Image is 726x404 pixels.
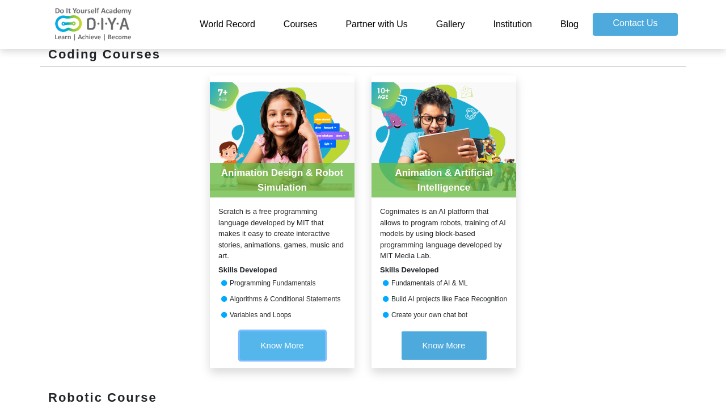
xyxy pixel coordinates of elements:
div: Fundamentals of AI & ML [372,278,516,288]
div: Programming Fundamentals [210,278,354,288]
div: Skills Developed [372,264,516,276]
div: Algorithms & Conditional Statements [210,294,354,304]
a: Blog [546,13,593,36]
a: Partner with Us [331,13,421,36]
div: Animation & Artificial Intelligence [372,163,516,197]
span: Know More [423,340,466,350]
div: Coding Courses [40,45,686,67]
div: Build AI projects like Face Recognition [372,294,516,304]
img: logo-v2.png [48,7,139,41]
button: Know More [240,331,325,360]
a: Gallery [422,13,479,36]
span: Know More [261,340,304,350]
a: Contact Us [593,13,678,36]
img: product-20210729102311.jpg [372,75,516,197]
div: Animation Design & Robot Simulation [210,163,354,197]
div: Variables and Loops [210,310,354,320]
a: Know More [240,326,325,368]
img: product-20210729100920.jpg [210,75,354,197]
div: Scratch is a free programming language developed by MIT that makes it easy to create interactive ... [210,206,354,262]
button: Know More [402,331,487,360]
div: Skills Developed [210,264,354,276]
a: Courses [269,13,332,36]
div: Create your own chat bot [372,310,516,320]
div: Cognimates is an AI platform that allows to program robots, training of AI models by using block-... [372,206,516,262]
a: Know More [402,326,487,368]
a: World Record [185,13,269,36]
a: Institution [479,13,546,36]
